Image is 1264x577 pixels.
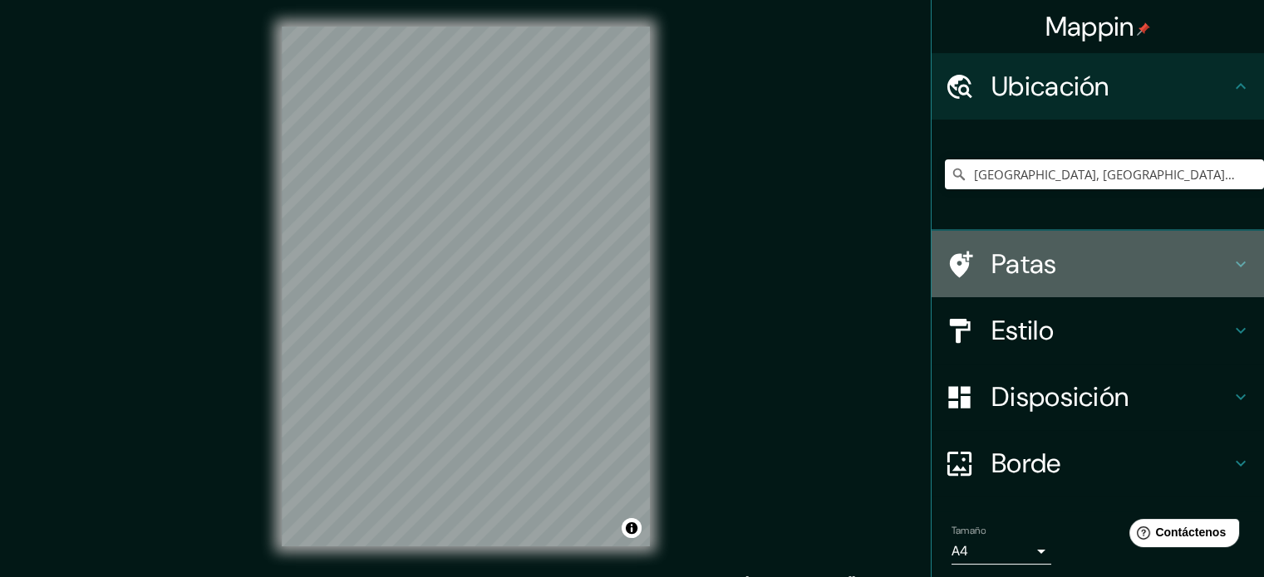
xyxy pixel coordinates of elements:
canvas: Mapa [282,27,650,546]
div: Estilo [932,297,1264,364]
div: Borde [932,430,1264,496]
font: Tamaño [952,524,986,537]
font: Disposición [991,379,1129,414]
div: Patas [932,231,1264,297]
font: Ubicación [991,69,1109,104]
font: A4 [952,542,968,560]
img: pin-icon.png [1137,22,1150,36]
font: Estilo [991,313,1054,348]
div: Disposición [932,364,1264,430]
div: Ubicación [932,53,1264,120]
div: A4 [952,538,1051,565]
input: Elige tu ciudad o zona [945,159,1264,189]
button: Activar o desactivar atribución [622,518,642,538]
font: Mappin [1045,9,1134,44]
font: Borde [991,446,1061,481]
iframe: Lanzador de widgets de ayuda [1116,512,1246,559]
font: Patas [991,247,1057,281]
